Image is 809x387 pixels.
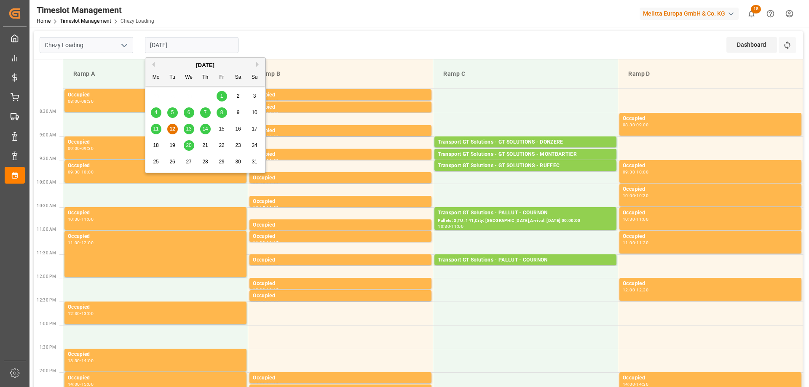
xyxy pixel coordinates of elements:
[265,206,266,210] div: -
[80,99,81,103] div: -
[169,142,175,148] span: 19
[636,288,648,292] div: 12:30
[68,209,243,217] div: Occupied
[253,127,428,135] div: Occupied
[80,241,81,245] div: -
[169,159,175,165] span: 26
[151,72,161,83] div: Mo
[171,109,174,115] span: 5
[184,140,194,151] div: Choose Wednesday, August 20th, 2025
[266,300,279,304] div: 12:30
[265,382,266,386] div: -
[253,241,265,245] div: 11:00
[37,203,56,208] span: 10:30 AM
[266,288,279,292] div: 12:15
[255,66,426,82] div: Ramp B
[40,37,133,53] input: Type to search/select
[151,107,161,118] div: Choose Monday, August 4th, 2025
[37,18,51,24] a: Home
[200,72,211,83] div: Th
[186,159,191,165] span: 27
[438,159,613,166] div: Pallets: 3,TU: 56,City: MONTBARTIER,Arrival: [DATE] 00:00:00
[40,368,56,373] span: 2:00 PM
[37,298,56,302] span: 12:30 PM
[217,72,227,83] div: Fr
[450,224,451,228] div: -
[438,147,613,154] div: Pallets: 1,TU: 168,City: DONZERE,Arrival: [DATE] 00:00:00
[635,123,636,127] div: -
[40,156,56,161] span: 9:30 AM
[265,241,266,245] div: -
[623,194,635,198] div: 10:00
[233,72,244,83] div: Sa
[266,206,279,210] div: 10:30
[81,312,94,315] div: 13:00
[253,221,428,230] div: Occupied
[219,142,224,148] span: 22
[623,217,635,221] div: 10:30
[204,109,207,115] span: 7
[150,62,155,67] button: Previous Month
[253,206,265,210] div: 10:15
[233,140,244,151] div: Choose Saturday, August 23rd, 2025
[253,292,428,300] div: Occupied
[253,280,428,288] div: Occupied
[438,150,613,159] div: Transport GT Solutions - GT SOLUTIONS - MONTBARTIER
[70,66,241,82] div: Ramp A
[68,162,243,170] div: Occupied
[266,264,279,268] div: 11:45
[68,170,80,174] div: 09:30
[253,300,265,304] div: 12:15
[235,142,241,148] span: 23
[200,157,211,167] div: Choose Thursday, August 28th, 2025
[266,182,279,186] div: 10:00
[153,142,158,148] span: 18
[266,99,279,103] div: 08:15
[145,61,265,69] div: [DATE]
[60,18,111,24] a: Timeslot Management
[80,359,81,363] div: -
[253,103,428,112] div: Occupied
[80,382,81,386] div: -
[751,5,761,13] span: 18
[623,185,798,194] div: Occupied
[252,159,257,165] span: 31
[249,140,260,151] div: Choose Sunday, August 24th, 2025
[167,72,178,83] div: Tu
[438,170,613,177] div: Pallets: ,TU: 162,City: RUFFEC,Arrival: [DATE] 00:00:00
[40,133,56,137] span: 9:00 AM
[635,217,636,221] div: -
[235,159,241,165] span: 30
[202,126,208,132] span: 14
[217,107,227,118] div: Choose Friday, August 8th, 2025
[253,198,428,206] div: Occupied
[623,288,635,292] div: 12:00
[68,138,243,147] div: Occupied
[145,37,238,53] input: DD-MM-YYYY
[623,115,798,123] div: Occupied
[451,224,463,228] div: 11:00
[252,142,257,148] span: 24
[635,194,636,198] div: -
[37,227,56,232] span: 11:00 AM
[68,241,80,245] div: 11:00
[219,126,224,132] span: 15
[623,280,798,288] div: Occupied
[37,180,56,184] span: 10:00 AM
[438,264,613,272] div: Pallets: 3,TU: 498,City: [GEOGRAPHIC_DATA],Arrival: [DATE] 00:00:00
[636,217,648,221] div: 11:00
[635,170,636,174] div: -
[167,140,178,151] div: Choose Tuesday, August 19th, 2025
[167,124,178,134] div: Choose Tuesday, August 12th, 2025
[37,251,56,255] span: 11:30 AM
[625,66,796,82] div: Ramp D
[253,174,428,182] div: Occupied
[217,157,227,167] div: Choose Friday, August 29th, 2025
[81,170,94,174] div: 10:00
[153,126,158,132] span: 11
[167,157,178,167] div: Choose Tuesday, August 26th, 2025
[151,140,161,151] div: Choose Monday, August 18th, 2025
[253,382,265,386] div: 14:00
[266,382,279,386] div: 14:15
[68,359,80,363] div: 13:30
